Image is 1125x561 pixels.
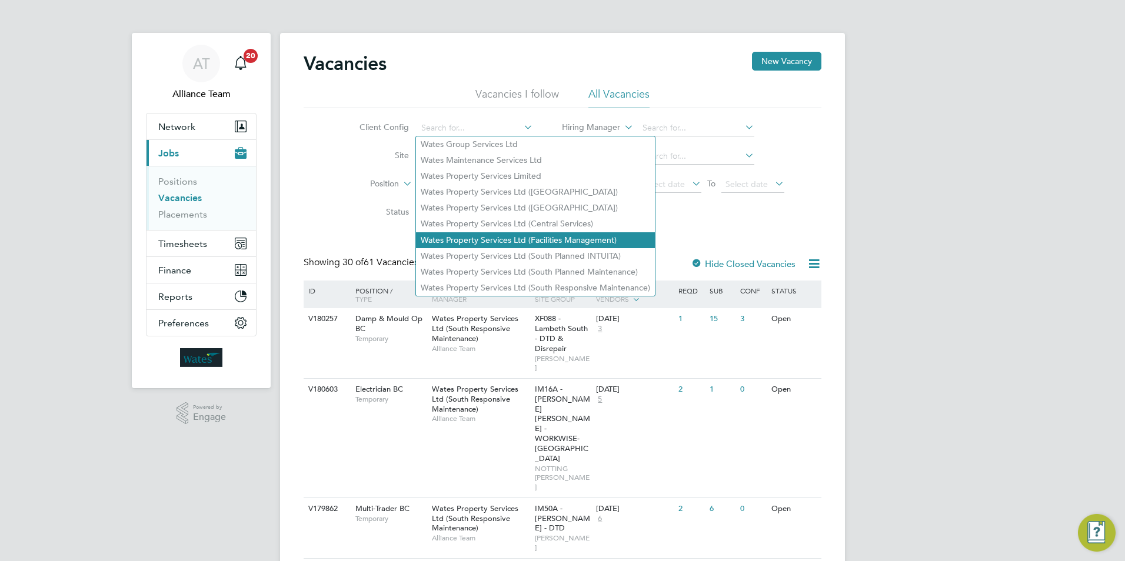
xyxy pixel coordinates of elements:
[158,121,195,132] span: Network
[347,280,429,309] div: Position /
[146,87,257,101] span: Alliance Team
[147,310,256,336] button: Preferences
[704,176,719,191] span: To
[691,258,796,269] label: Hide Closed Vacancies
[432,294,467,303] span: Manager
[304,52,387,75] h2: Vacancies
[146,348,257,367] a: Go to home page
[416,216,655,232] li: Wates Property Services Ltd (Central Services)
[675,280,706,300] div: Reqd
[737,280,768,300] div: Conf
[147,166,256,230] div: Jobs
[416,184,655,200] li: Wates Property Services Ltd ([GEOGRAPHIC_DATA])
[725,179,768,189] span: Select date
[707,498,737,520] div: 6
[596,385,673,395] div: [DATE]
[737,308,768,330] div: 3
[416,280,655,296] li: Wates Property Services Ltd (South Responsive Maintenance)
[158,291,192,302] span: Reports
[416,232,655,248] li: Wates Property Services Ltd (Facilities Management)
[342,256,418,268] span: 61 Vacancies
[1078,514,1116,552] button: Engage Resource Center
[158,192,202,203] a: Vacancies
[147,257,256,283] button: Finance
[341,206,409,217] label: Status
[535,533,591,552] span: [PERSON_NAME]
[432,384,518,414] span: Wates Property Services Ltd (South Responsive Maintenance)
[305,308,347,330] div: V180257
[355,503,410,513] span: Multi-Trader BC
[305,498,347,520] div: V179862
[244,49,258,63] span: 20
[535,503,590,533] span: IM50A - [PERSON_NAME] - DTD
[305,280,347,300] div: ID
[675,308,706,330] div: 1
[331,178,399,190] label: Position
[158,148,179,159] span: Jobs
[341,122,409,132] label: Client Config
[596,395,604,405] span: 5
[355,334,426,343] span: Temporary
[535,313,588,353] span: XF088 - Lambeth South - DTD & Disrepair
[416,136,655,152] li: Wates Group Services Ltd
[707,379,737,400] div: 1
[432,533,529,543] span: Alliance Team
[341,150,409,161] label: Site
[596,504,673,514] div: [DATE]
[355,313,422,333] span: Damp & Mould Op BC
[638,148,754,165] input: Search for...
[180,348,222,367] img: wates-logo-retina.png
[535,384,590,463] span: IM16A - [PERSON_NAME] [PERSON_NAME] - WORKWISE- [GEOGRAPHIC_DATA]
[158,176,197,187] a: Positions
[177,402,227,425] a: Powered byEngage
[416,152,655,168] li: Wates Maintenance Services Ltd
[596,294,629,303] span: Vendors
[158,265,191,276] span: Finance
[355,514,426,523] span: Temporary
[146,45,257,101] a: ATAlliance Team
[596,314,673,324] div: [DATE]
[596,514,604,524] span: 6
[768,498,820,520] div: Open
[432,503,518,533] span: Wates Property Services Ltd (South Responsive Maintenance)
[193,412,226,422] span: Engage
[432,313,518,343] span: Wates Property Services Ltd (South Responsive Maintenance)
[768,280,820,300] div: Status
[768,379,820,400] div: Open
[158,238,207,249] span: Timesheets
[416,168,655,184] li: Wates Property Services Limited
[342,256,364,268] span: 30 of
[737,498,768,520] div: 0
[193,56,210,71] span: AT
[158,318,209,329] span: Preferences
[416,200,655,216] li: Wates Property Services Ltd ([GEOGRAPHIC_DATA])
[416,248,655,264] li: Wates Property Services Ltd (South Planned INTUITA)
[355,395,426,404] span: Temporary
[355,384,403,394] span: Electrician BC
[737,379,768,400] div: 0
[552,122,620,133] label: Hiring Manager
[158,209,207,220] a: Placements
[588,87,650,108] li: All Vacancies
[147,140,256,166] button: Jobs
[305,379,347,400] div: V180603
[229,45,252,82] a: 20
[432,344,529,353] span: Alliance Team
[355,294,372,303] span: Type
[147,113,256,139] button: Network
[132,33,271,388] nav: Main navigation
[535,294,575,303] span: Site Group
[752,52,821,71] button: New Vacancy
[304,256,421,269] div: Showing
[638,120,754,136] input: Search for...
[475,87,559,108] li: Vacancies I follow
[193,402,226,412] span: Powered by
[147,231,256,256] button: Timesheets
[768,308,820,330] div: Open
[535,464,591,492] span: NOTTING [PERSON_NAME]
[596,324,604,334] span: 3
[432,414,529,423] span: Alliance Team
[417,120,533,136] input: Search for...
[675,379,706,400] div: 2
[147,283,256,309] button: Reports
